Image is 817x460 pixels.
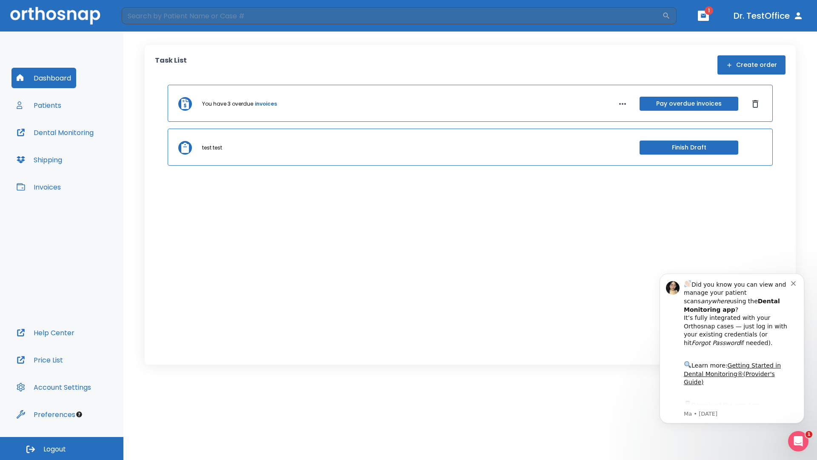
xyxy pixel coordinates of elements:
[11,404,80,425] button: Preferences
[717,55,786,75] button: Create order
[11,68,76,88] button: Dashboard
[788,431,808,451] iframe: Intercom live chat
[11,122,99,143] button: Dental Monitoring
[37,141,113,156] a: App Store
[10,7,100,24] img: Orthosnap
[11,177,66,197] button: Invoices
[11,350,68,370] button: Price List
[43,445,66,454] span: Logout
[705,6,713,15] span: 1
[155,55,187,75] p: Task List
[640,141,738,155] button: Finish Draft
[640,97,738,111] button: Pay overdue invoices
[730,8,807,23] button: Dr. TestOffice
[11,322,80,343] button: Help Center
[11,149,67,170] button: Shipping
[11,95,66,115] button: Patients
[255,100,277,108] a: invoices
[75,411,83,418] div: Tooltip anchor
[37,149,144,157] p: Message from Ma, sent 2w ago
[144,18,151,25] button: Dismiss notification
[202,144,222,152] p: test test
[11,377,96,397] button: Account Settings
[37,139,144,182] div: Download the app: | ​ Let us know if you need help getting started!
[122,7,662,24] input: Search by Patient Name or Case #
[748,97,762,111] button: Dismiss
[647,261,817,437] iframe: Intercom notifications message
[202,100,253,108] p: You have 3 overdue
[806,431,812,438] span: 1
